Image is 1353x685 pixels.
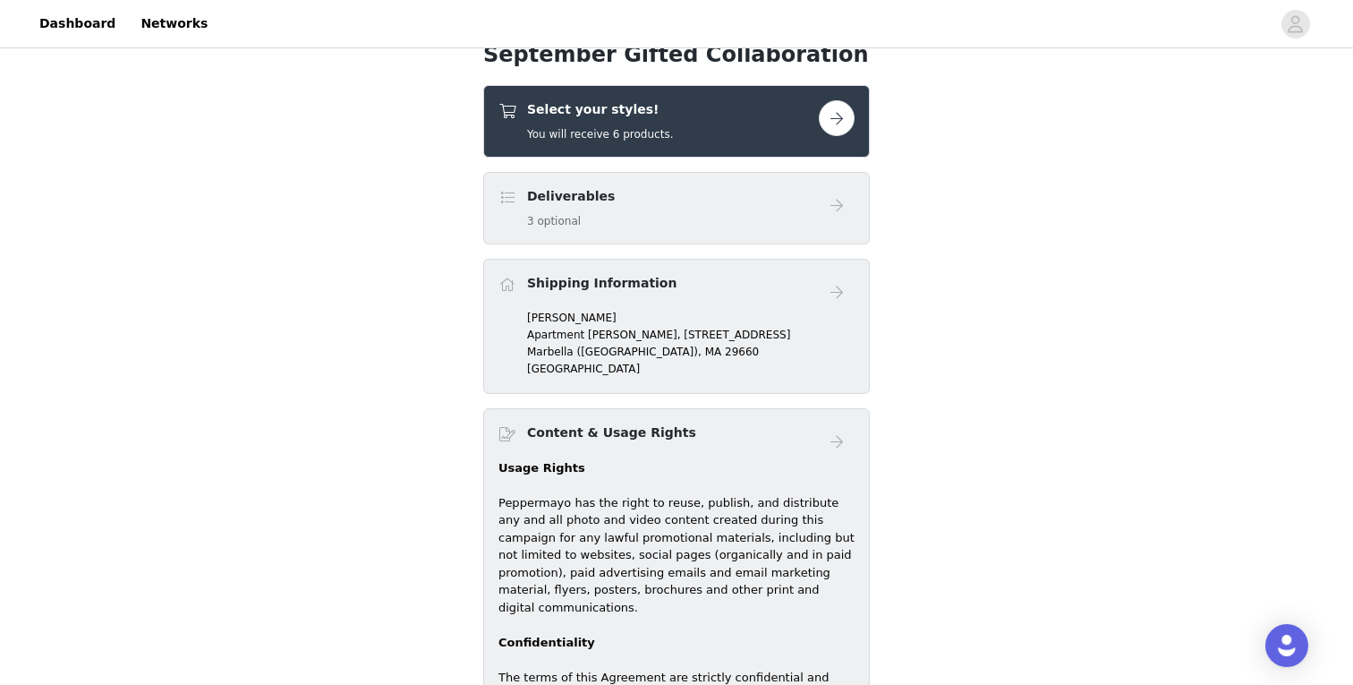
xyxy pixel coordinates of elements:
[498,636,595,649] strong: Confidentiality
[527,310,855,326] p: [PERSON_NAME]
[527,327,855,343] p: Apartment [PERSON_NAME], [STREET_ADDRESS]
[1265,624,1308,667] div: Open Intercom Messenger
[725,346,759,358] span: 29660
[483,259,870,394] div: Shipping Information
[483,172,870,244] div: Deliverables
[130,4,218,44] a: Networks
[1287,10,1304,39] div: avatar
[498,461,585,475] strong: Usage Rights
[527,213,615,229] h5: 3 optional
[527,346,702,358] span: Marbella ([GEOGRAPHIC_DATA]),
[527,274,676,293] h4: Shipping Information
[483,39,870,71] h1: September Gifted Collaboration
[527,100,673,119] h4: Select your styles!
[527,361,855,377] p: [GEOGRAPHIC_DATA]
[527,126,673,142] h5: You will receive 6 products.
[29,4,126,44] a: Dashboard
[527,424,696,442] h4: Content & Usage Rights
[705,346,722,358] span: MA
[527,187,615,206] h4: Deliverables
[483,85,870,158] div: Select your styles!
